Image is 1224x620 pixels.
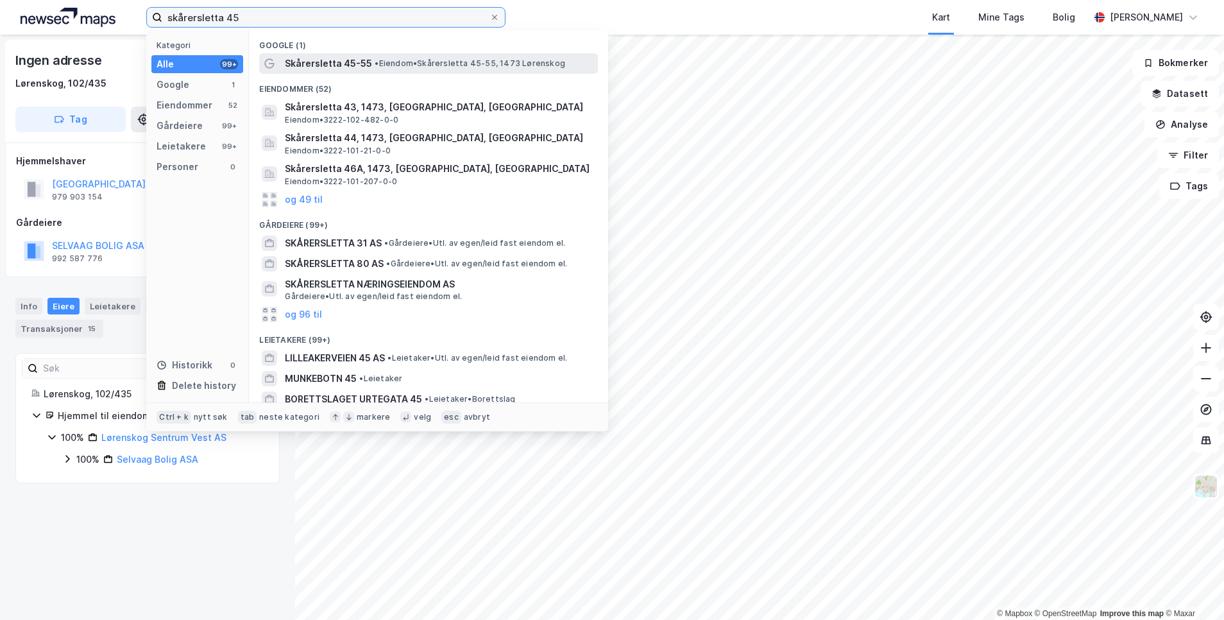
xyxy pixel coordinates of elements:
div: Eiere [47,298,80,314]
div: 52 [228,100,238,110]
div: Kart [932,10,950,25]
button: og 96 til [285,307,322,322]
div: Gårdeiere (99+) [249,210,608,233]
div: Ingen adresse [15,50,104,71]
button: Filter [1157,142,1219,168]
span: Leietaker • Borettslag [425,394,515,404]
div: Bolig [1053,10,1075,25]
div: tab [238,411,257,424]
button: Tag [15,107,126,132]
span: • [359,374,363,383]
span: • [384,238,388,248]
a: Lørenskog Sentrum Vest AS [101,432,226,443]
span: • [375,58,378,68]
span: MUNKEBOTN 45 [285,371,357,386]
button: Bokmerker [1132,50,1219,76]
div: Historikk [157,357,212,373]
a: OpenStreetMap [1035,609,1097,618]
span: SKÅRERSLETTA 31 AS [285,236,382,251]
span: SKÅRERSLETTA 80 AS [285,256,384,271]
div: 100% [76,452,99,467]
div: avbryt [464,412,490,422]
div: neste kategori [259,412,319,422]
button: og 49 til [285,192,323,207]
span: Skårersletta 46A, 1473, [GEOGRAPHIC_DATA], [GEOGRAPHIC_DATA] [285,161,593,177]
span: Skårersletta 44, 1473, [GEOGRAPHIC_DATA], [GEOGRAPHIC_DATA] [285,130,593,146]
img: logo.a4113a55bc3d86da70a041830d287a7e.svg [21,8,115,27]
button: Analyse [1144,112,1219,137]
div: nytt søk [194,412,228,422]
button: Datasett [1141,81,1219,107]
span: Eiendom • 3222-102-482-0-0 [285,115,398,125]
div: velg [414,412,431,422]
div: Leietakere [85,298,140,314]
img: Z [1194,474,1218,499]
div: [PERSON_NAME] [1110,10,1183,25]
div: markere [357,412,390,422]
div: Info [15,298,42,314]
div: Hjemmel til eiendomsrett [58,408,264,424]
div: Gårdeiere [157,118,203,133]
span: SKÅRERSLETTA NÆRINGSEIENDOM AS [285,277,593,292]
div: 0 [228,360,238,370]
div: Hjemmelshaver [16,153,279,169]
div: Lørenskog, 102/435 [15,76,106,91]
span: Gårdeiere • Utl. av egen/leid fast eiendom el. [384,238,565,248]
div: 992 587 776 [52,254,103,264]
span: Gårdeiere • Utl. av egen/leid fast eiendom el. [285,291,462,302]
input: Søk [38,359,178,378]
span: • [386,259,390,268]
input: Søk på adresse, matrikkel, gårdeiere, leietakere eller personer [162,8,489,27]
div: Gårdeiere [16,215,279,230]
span: BORETTSLAGET URTEGATA 45 [285,392,422,407]
span: Leietaker • Utl. av egen/leid fast eiendom el. [387,353,567,363]
div: Kategori [157,40,243,50]
div: 99+ [220,121,238,131]
div: 979 903 154 [52,192,103,202]
div: 100% [61,430,84,445]
span: • [387,353,391,363]
div: 99+ [220,59,238,69]
div: esc [441,411,461,424]
div: Google (1) [249,30,608,53]
div: Transaksjoner [15,320,103,338]
button: Tags [1159,173,1219,199]
span: • [425,394,429,404]
div: Eiendommer [157,98,212,113]
div: 99+ [220,141,238,151]
div: Google [157,77,189,92]
div: Eiendommer (52) [249,74,608,97]
div: Personer [157,159,198,175]
iframe: Chat Widget [1160,558,1224,620]
a: Improve this map [1100,609,1164,618]
div: Kontrollprogram for chat [1160,558,1224,620]
span: Eiendom • Skårersletta 45-55, 1473 Lørenskog [375,58,565,69]
div: Ctrl + k [157,411,191,424]
div: Delete history [172,378,236,393]
div: Alle [157,56,174,72]
span: Gårdeiere • Utl. av egen/leid fast eiendom el. [386,259,567,269]
div: 0 [228,162,238,172]
a: Mapbox [997,609,1032,618]
span: Eiendom • 3222-101-207-0-0 [285,177,397,187]
div: 1 [228,80,238,90]
span: Eiendom • 3222-101-21-0-0 [285,146,391,156]
div: Leietakere (99+) [249,325,608,348]
span: LILLEAKERVEIEN 45 AS [285,350,385,366]
div: Leietakere [157,139,206,154]
span: Leietaker [359,374,402,384]
a: Selvaag Bolig ASA [117,454,198,465]
div: Datasett [146,298,194,314]
div: 15 [85,322,98,335]
span: Skårersletta 43, 1473, [GEOGRAPHIC_DATA], [GEOGRAPHIC_DATA] [285,99,593,115]
span: Skårersletta 45-55 [285,56,372,71]
div: Lørenskog, 102/435 [44,386,264,402]
div: Mine Tags [978,10,1024,25]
